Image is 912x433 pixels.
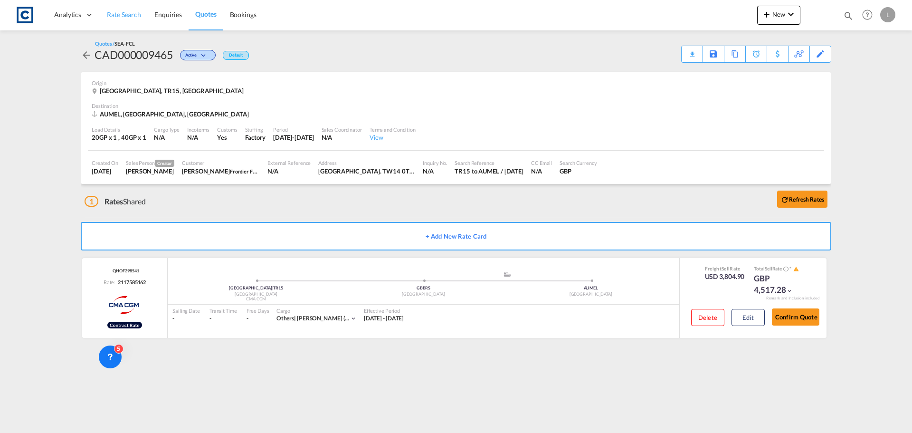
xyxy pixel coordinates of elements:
span: Sell [765,266,772,271]
span: Analytics [54,10,81,19]
div: L [880,7,895,22]
div: Incoterms [187,126,209,133]
div: N/A [154,133,180,142]
div: [PERSON_NAME] (upa) [276,315,350,323]
div: External Reference [267,159,311,166]
md-icon: icon-chevron-down [785,9,797,20]
div: N/A [423,167,447,175]
img: CMACGM API [101,293,149,317]
div: Frontier House, Pier Road, Feltham, Middx. TW14 0TW [318,167,415,175]
div: Change Status Here [173,47,218,62]
div: GBP 4,517.28 [754,273,801,296]
div: CC Email [531,159,552,166]
div: Customer [182,159,260,166]
span: Help [859,7,875,23]
div: N/A [322,133,362,142]
span: Frontier Forwarding [230,167,277,175]
span: Active [185,52,199,61]
div: - [247,315,248,323]
div: Help [859,7,880,24]
div: CMA CGM [172,296,340,302]
div: AUMEL [507,285,674,291]
div: Quotes /SEA-FCL [95,40,135,47]
b: Refresh Rates [789,196,824,203]
div: Customs [217,126,237,133]
span: | [294,315,296,322]
span: Rates [104,197,123,206]
div: Origin [92,79,820,87]
div: View [370,133,416,142]
md-icon: icon-chevron-down [786,288,793,294]
div: N/A [187,133,198,142]
div: Inquiry No. [423,159,447,166]
div: 26 Aug 2025 [92,167,118,175]
div: - [209,315,237,323]
span: SEA-FCL [114,40,134,47]
span: TR15 [273,285,283,290]
span: [GEOGRAPHIC_DATA], TR15, [GEOGRAPHIC_DATA] [100,87,244,95]
div: Free Days [247,307,269,314]
div: Default [223,51,249,60]
span: Others [276,315,297,322]
div: Stuffing [245,126,266,133]
div: Created On [92,159,118,166]
div: Search Reference [455,159,523,166]
div: Save As Template [703,46,724,62]
div: GBP [560,167,597,175]
div: Terms and Condition [370,126,416,133]
div: Search Currency [560,159,597,166]
div: Quote PDF is not available at this time [686,46,698,55]
span: 1 [85,196,98,207]
div: [GEOGRAPHIC_DATA] [340,291,507,298]
md-icon: icon-download [686,48,698,55]
div: 30 Sep 2025 [273,133,314,142]
div: Transit Time [209,307,237,314]
div: Address [318,159,415,166]
div: Sailing Date [172,307,200,314]
span: Enquiries [154,10,182,19]
div: Factory Stuffing [245,133,266,142]
div: 2117585162 [115,279,146,286]
div: Change Status Here [180,50,216,60]
span: Subject to Remarks [788,266,792,271]
div: CAD000009465 [95,47,173,62]
div: Yes [217,133,237,142]
md-icon: assets/icons/custom/ship-fill.svg [502,272,513,277]
div: Sales Person [126,159,174,167]
span: Rate: [104,279,116,286]
div: N/A [267,167,311,175]
button: + Add New Rate Card [81,222,831,250]
div: Cargo Type [154,126,180,133]
div: Effective Period [364,307,404,314]
div: Shared [85,196,146,207]
div: TR15 to AUMEL / 1 Sep 2025 [455,167,523,175]
div: Sales Coordinator [322,126,362,133]
div: Freight Rate [705,265,745,272]
div: 20GP x 1 , 40GP x 1 [92,133,146,142]
div: Cornwall, TR15, United Kingdom [92,87,246,95]
div: Contract / Rate Agreement / Tariff / Spot Pricing Reference Number: QHOF298541 [110,268,139,274]
span: New [761,10,797,18]
span: Sell [722,266,730,271]
div: Destination [92,102,820,109]
div: 01 Jul 2025 - 30 Sep 2025 [364,315,404,323]
button: icon-alert [792,266,799,273]
div: GBBRS [340,285,507,291]
div: AUMEL, Melbourne, Oceania [92,110,251,118]
div: Rollable available [107,322,142,328]
span: Creator [155,160,174,167]
div: N/A [531,167,552,175]
span: [DATE] - [DATE] [364,315,404,322]
div: icon-arrow-left [81,47,95,62]
span: Bookings [230,10,256,19]
div: USD 3,804.90 [705,272,745,281]
md-icon: icon-refresh [780,195,789,204]
md-icon: icon-chevron-down [350,315,357,322]
button: Delete [691,309,724,326]
md-icon: icon-alert [793,266,799,272]
div: Cargo [276,307,357,314]
div: Remark and Inclusion included [759,296,826,301]
div: [GEOGRAPHIC_DATA] [507,291,674,298]
md-icon: icon-plus 400-fg [761,9,772,20]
